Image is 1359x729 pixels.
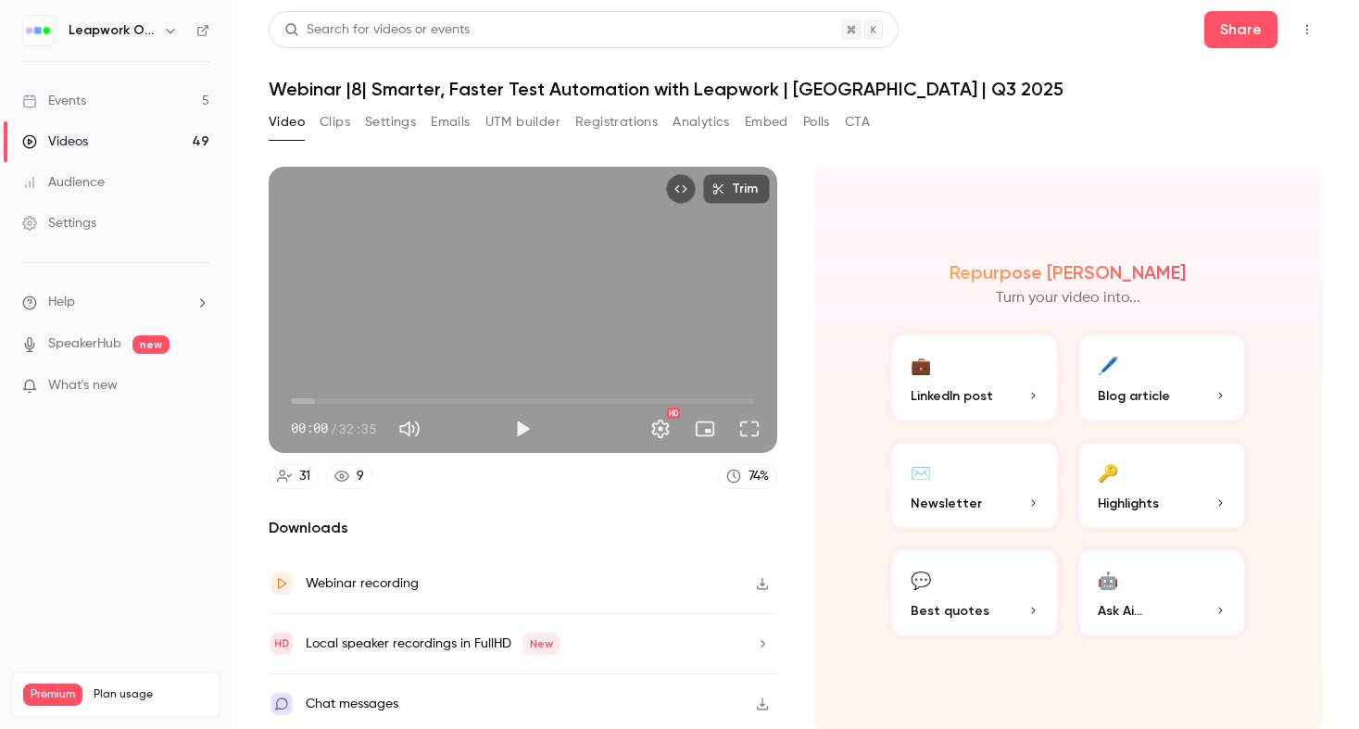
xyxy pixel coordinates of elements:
[485,107,560,137] button: UTM builder
[911,601,989,621] span: Best quotes
[187,378,209,395] iframe: Noticeable Trigger
[1076,547,1248,639] button: 🤖Ask Ai...
[269,78,1322,100] h1: Webinar |8| Smarter, Faster Test Automation with Leapwork | [GEOGRAPHIC_DATA] | Q3 2025
[803,107,830,137] button: Polls
[667,408,680,419] div: HD
[1098,350,1118,379] div: 🖊️
[575,107,658,137] button: Registrations
[522,633,560,655] span: New
[22,293,209,312] li: help-dropdown-opener
[950,261,1186,283] h2: Repurpose [PERSON_NAME]
[845,107,870,137] button: CTA
[306,572,419,595] div: Webinar recording
[22,173,105,192] div: Audience
[339,419,376,438] span: 32:35
[1098,386,1170,406] span: Blog article
[22,132,88,151] div: Videos
[69,21,156,40] h6: Leapwork Online Event
[23,16,53,45] img: Leapwork Online Event
[666,174,696,204] button: Embed video
[718,464,777,489] a: 74%
[365,107,416,137] button: Settings
[284,20,470,40] div: Search for videos or events
[22,92,86,110] div: Events
[911,494,982,513] span: Newsletter
[504,410,541,447] button: Play
[330,419,337,438] span: /
[1098,494,1159,513] span: Highlights
[326,464,372,489] a: 9
[1098,601,1142,621] span: Ask Ai...
[269,464,319,489] a: 31
[1292,15,1322,44] button: Top Bar Actions
[291,419,376,438] div: 00:00
[391,410,428,447] button: Mute
[306,633,560,655] div: Local speaker recordings in FullHD
[888,547,1061,639] button: 💬Best quotes
[911,458,931,486] div: ✉️
[1098,565,1118,594] div: 🤖
[132,335,170,354] span: new
[673,107,730,137] button: Analytics
[269,517,777,539] h2: Downloads
[1076,332,1248,424] button: 🖊️Blog article
[1098,458,1118,486] div: 🔑
[731,410,768,447] button: Full screen
[703,174,770,204] button: Trim
[431,107,470,137] button: Emails
[23,684,82,706] span: Premium
[911,350,931,379] div: 💼
[888,439,1061,532] button: ✉️Newsletter
[48,293,75,312] span: Help
[269,107,305,137] button: Video
[299,467,310,486] div: 31
[1076,439,1248,532] button: 🔑Highlights
[94,687,208,702] span: Plan usage
[745,107,788,137] button: Embed
[291,419,328,438] span: 00:00
[48,334,121,354] a: SpeakerHub
[996,287,1140,309] p: Turn your video into...
[320,107,350,137] button: Clips
[48,376,118,396] span: What's new
[1204,11,1277,48] button: Share
[306,693,398,715] div: Chat messages
[911,386,993,406] span: LinkedIn post
[749,467,769,486] div: 74 %
[357,467,364,486] div: 9
[888,332,1061,424] button: 💼LinkedIn post
[22,214,96,233] div: Settings
[642,410,679,447] button: Settings
[686,410,724,447] button: Turn on miniplayer
[911,565,931,594] div: 💬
